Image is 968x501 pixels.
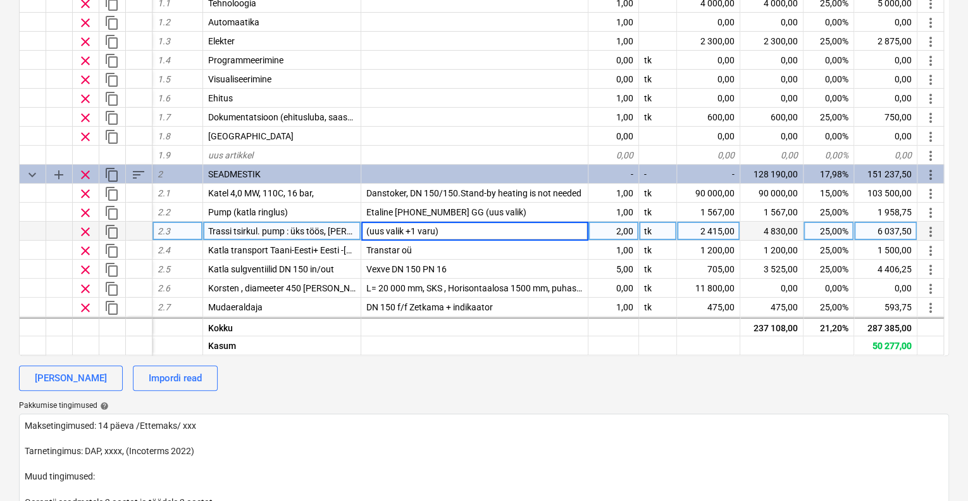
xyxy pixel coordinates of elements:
[158,188,170,198] span: 2.1
[804,241,854,260] div: 25,00%
[639,317,677,336] div: tk
[104,53,120,68] span: Dubleeri rida
[740,89,804,108] div: 0,00
[854,51,917,70] div: 0,00
[639,241,677,260] div: tk
[923,186,938,201] span: Rohkem toiminguid
[804,108,854,127] div: 25,00%
[78,186,93,201] span: Eemalda rida
[78,300,93,315] span: Eemalda rida
[208,150,253,160] span: uus artikkel
[97,402,109,410] span: help
[677,260,740,279] div: 705,00
[804,298,854,317] div: 25,00%
[366,188,581,198] span: Danstoker, DN 150/150.Stand-by heating is not needed
[677,165,740,184] div: -
[588,260,639,279] div: 5,00
[804,203,854,222] div: 25,00%
[804,32,854,51] div: 25,00%
[854,279,917,298] div: 0,00
[208,112,391,122] span: Dokumentatsioon (ehitusluba, saasteluba jms)
[78,91,93,106] span: Eemalda rida
[158,131,170,141] span: 1.8
[588,146,639,165] div: 0,00
[588,184,639,203] div: 1,00
[854,317,917,336] div: 593,75
[639,51,677,70] div: tk
[639,165,677,184] div: -
[78,224,93,239] span: Eemalda rida
[104,72,120,87] span: Dubleeri rida
[854,241,917,260] div: 1 500,00
[804,279,854,298] div: 0,00%
[78,34,93,49] span: Eemalda rida
[78,167,93,182] span: Eemalda rida
[854,222,917,241] div: 6 037,50
[923,205,938,220] span: Rohkem toiminguid
[905,440,968,501] iframe: Chat Widget
[905,440,968,501] div: Vestlusvidin
[104,15,120,30] span: Dubleeri rida
[740,184,804,203] div: 90 000,00
[923,72,938,87] span: Rohkem toiminguid
[104,167,120,182] span: Dubleeri kategooriat
[588,89,639,108] div: 1,00
[740,203,804,222] div: 1 567,00
[78,15,93,30] span: Eemalda rida
[158,150,170,160] span: 1.9
[854,298,917,317] div: 593,75
[740,317,804,336] div: 475,00
[208,302,263,312] span: Mudaeraldaja
[740,317,804,336] div: 237 108,00
[208,188,314,198] span: Katel 4,0 MW, 110C, 16 bar,
[854,32,917,51] div: 2 875,00
[25,167,40,182] span: Ahenda kategooria
[740,70,804,89] div: 0,00
[158,283,170,293] span: 2.6
[51,167,66,182] span: Lisa reale alamkategooria
[854,127,917,146] div: 0,00
[923,110,938,125] span: Rohkem toiminguid
[740,241,804,260] div: 1 200,00
[639,184,677,203] div: tk
[677,70,740,89] div: 0,00
[923,34,938,49] span: Rohkem toiminguid
[854,203,917,222] div: 1 958,75
[854,336,917,355] div: 50 277,00
[131,167,146,182] span: Sorteeri read kategooriasiseselt
[804,51,854,70] div: 0,00%
[677,13,740,32] div: 0,00
[588,32,639,51] div: 1,00
[677,51,740,70] div: 0,00
[588,203,639,222] div: 1,00
[208,93,233,103] span: Ehitus
[208,55,283,65] span: Programmeerimine
[78,205,93,220] span: Eemalda rida
[804,317,854,336] div: 21,20%
[78,262,93,277] span: Eemalda rida
[740,298,804,317] div: 475,00
[854,184,917,203] div: 103 500,00
[639,222,677,241] div: tk
[208,207,288,217] span: Pump (katla ringlus)
[104,300,120,315] span: Dubleeri rida
[677,146,740,165] div: 0,00
[854,70,917,89] div: 0,00
[677,279,740,298] div: 11 800,00
[639,89,677,108] div: tk
[104,91,120,106] span: Dubleeri rida
[804,260,854,279] div: 25,00%
[208,226,395,236] span: Trassi tsirkul. pump : üks töös, teine reser
[208,36,235,46] span: Elekter
[923,281,938,296] span: Rohkem toiminguid
[804,165,854,184] div: 17,98%
[677,89,740,108] div: 0,00
[639,279,677,298] div: tk
[149,370,202,386] div: Impordi read
[158,226,170,236] span: 2.3
[923,129,938,144] span: Rohkem toiminguid
[366,207,526,217] span: Etaline 080-080-200 GG (uus valik)
[588,51,639,70] div: 0,00
[677,317,740,336] div: 475,00
[740,51,804,70] div: 0,00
